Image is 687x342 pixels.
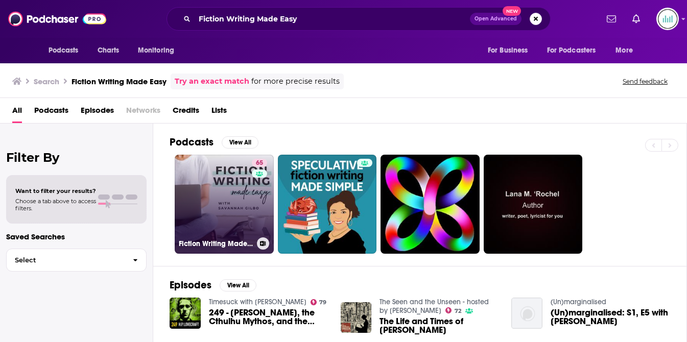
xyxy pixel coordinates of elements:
[445,307,461,313] a: 72
[170,279,256,291] a: EpisodesView All
[173,102,199,123] a: Credits
[72,77,167,86] h3: Fiction Writing Made Easy
[91,41,126,60] a: Charts
[341,302,372,333] img: The Life and Times of Shanta Gokhale
[551,308,670,326] span: (Un)marginalised: S1, E5 with [PERSON_NAME]
[252,159,267,167] a: 65
[167,7,551,31] div: Search podcasts, credits, & more...
[12,102,22,123] a: All
[49,43,79,58] span: Podcasts
[220,279,256,291] button: View All
[380,317,499,334] span: The Life and Times of [PERSON_NAME]
[170,136,214,149] h2: Podcasts
[603,10,620,28] a: Show notifications dropdown
[475,16,517,21] span: Open Advanced
[209,298,306,306] a: Timesuck with Dan Cummins
[170,136,258,149] a: PodcastsView All
[222,136,258,149] button: View All
[311,299,327,305] a: 79
[15,187,96,194] span: Want to filter your results?
[209,308,328,326] a: 249 - H.P. Lovecraft, the Cthulhu Mythos, and the Horror You Love Today
[540,41,611,60] button: open menu
[547,43,596,58] span: For Podcasters
[551,308,670,326] a: (Un)marginalised: S1, E5 with Julie G.
[503,6,521,16] span: New
[656,8,679,30] img: User Profile
[620,77,671,86] button: Send feedback
[511,298,542,329] img: (Un)marginalised: S1, E5 with Julie G.
[656,8,679,30] span: Logged in as podglomerate
[6,249,147,272] button: Select
[319,300,326,305] span: 79
[211,102,227,123] a: Lists
[488,43,528,58] span: For Business
[209,308,328,326] span: 249 - [PERSON_NAME], the Cthulhu Mythos, and the Horror You Love [DATE]
[170,298,201,329] img: 249 - H.P. Lovecraft, the Cthulhu Mythos, and the Horror You Love Today
[15,198,96,212] span: Choose a tab above to access filters.
[608,41,646,60] button: open menu
[81,102,114,123] a: Episodes
[256,158,263,168] span: 65
[175,155,274,254] a: 65Fiction Writing Made Easy | Top Creative Writing Podcast for Fiction Writers & Writing Tips
[380,317,499,334] a: The Life and Times of Shanta Gokhale
[170,279,211,291] h2: Episodes
[6,150,147,165] h2: Filter By
[380,298,489,315] a: The Seen and the Unseen - hosted by Amit Varma
[138,43,174,58] span: Monitoring
[131,41,187,60] button: open menu
[481,41,541,60] button: open menu
[615,43,633,58] span: More
[34,102,68,123] a: Podcasts
[455,309,461,313] span: 72
[98,43,120,58] span: Charts
[628,10,644,28] a: Show notifications dropdown
[41,41,92,60] button: open menu
[7,257,125,263] span: Select
[175,76,249,87] a: Try an exact match
[195,11,470,27] input: Search podcasts, credits, & more...
[470,13,522,25] button: Open AdvancedNew
[251,76,340,87] span: for more precise results
[656,8,679,30] button: Show profile menu
[551,298,606,306] a: (Un)marginalised
[8,9,106,29] img: Podchaser - Follow, Share and Rate Podcasts
[6,232,147,241] p: Saved Searches
[126,102,160,123] span: Networks
[179,239,253,248] h3: Fiction Writing Made Easy | Top Creative Writing Podcast for Fiction Writers & Writing Tips
[34,77,59,86] h3: Search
